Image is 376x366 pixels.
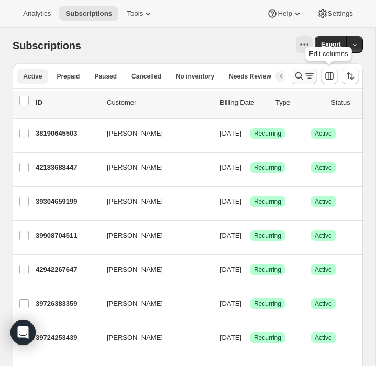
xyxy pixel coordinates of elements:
[315,300,332,308] span: Active
[36,162,98,173] p: 42183688447
[296,36,313,53] button: View actions for Subscriptions
[292,68,317,84] button: Search and filter results
[107,264,163,275] span: [PERSON_NAME]
[17,6,57,21] button: Analytics
[220,300,241,307] span: [DATE]
[101,295,205,312] button: [PERSON_NAME]
[220,129,241,137] span: [DATE]
[278,9,292,18] span: Help
[254,197,281,206] span: Recurring
[315,36,347,53] button: Export
[261,6,308,21] button: Help
[321,40,341,49] span: Export
[321,68,338,84] button: Customize table column order and visibility
[229,72,271,81] span: Needs Review
[36,196,98,207] p: 39304659199
[107,230,163,241] span: [PERSON_NAME]
[101,227,205,244] button: [PERSON_NAME]
[254,334,281,342] span: Recurring
[220,231,241,239] span: [DATE]
[254,129,281,138] span: Recurring
[107,298,163,309] span: [PERSON_NAME]
[23,72,42,81] span: Active
[23,9,51,18] span: Analytics
[10,320,36,345] div: Open Intercom Messenger
[315,163,332,172] span: Active
[36,97,98,108] p: ID
[220,265,241,273] span: [DATE]
[280,72,283,81] span: 4
[107,332,163,343] span: [PERSON_NAME]
[275,97,323,108] div: Type
[315,231,332,240] span: Active
[220,334,241,341] span: [DATE]
[101,261,205,278] button: [PERSON_NAME]
[131,72,161,81] span: Cancelled
[342,68,359,84] button: Sort the results
[107,162,163,173] span: [PERSON_NAME]
[101,125,205,142] button: [PERSON_NAME]
[59,6,118,21] button: Subscriptions
[101,329,205,346] button: [PERSON_NAME]
[107,97,212,108] p: Customer
[220,197,241,205] span: [DATE]
[254,231,281,240] span: Recurring
[315,129,332,138] span: Active
[254,163,281,172] span: Recurring
[101,193,205,210] button: [PERSON_NAME]
[13,40,81,51] span: Subscriptions
[220,163,241,171] span: [DATE]
[36,230,98,241] p: 39908704511
[220,97,267,108] p: Billing Date
[127,9,143,18] span: Tools
[107,128,163,139] span: [PERSON_NAME]
[107,196,163,207] span: [PERSON_NAME]
[311,6,359,21] button: Settings
[315,197,332,206] span: Active
[36,264,98,275] p: 42942267647
[101,159,205,176] button: [PERSON_NAME]
[254,265,281,274] span: Recurring
[57,72,80,81] span: Prepaid
[36,128,98,139] p: 38190645503
[176,72,214,81] span: No inventory
[254,300,281,308] span: Recurring
[315,334,332,342] span: Active
[36,298,98,309] p: 39726383359
[94,72,117,81] span: Paused
[65,9,112,18] span: Subscriptions
[315,265,332,274] span: Active
[36,332,98,343] p: 39724253439
[328,9,353,18] span: Settings
[120,6,160,21] button: Tools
